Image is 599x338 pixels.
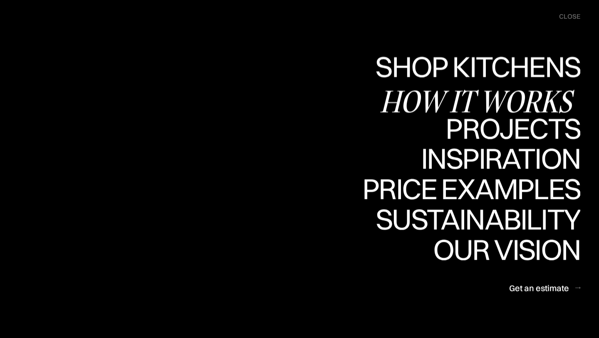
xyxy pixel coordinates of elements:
[362,174,580,205] a: Price examplesPrice examples
[409,144,580,173] div: Inspiration
[369,204,580,235] a: SustainabilitySustainability
[446,114,580,144] a: ProjectsProjects
[371,81,580,110] div: Shop Kitchens
[551,8,580,25] div: menu
[426,235,580,264] div: Our vision
[371,52,580,81] div: Shop Kitchens
[380,83,580,114] a: How it worksHow it works
[371,53,580,83] a: Shop KitchensShop Kitchens
[409,173,580,202] div: Inspiration
[426,235,580,265] a: Our visionOur vision
[362,204,580,233] div: Price examples
[362,174,580,204] div: Price examples
[559,12,580,21] div: close
[369,234,580,263] div: Sustainability
[446,143,580,172] div: Projects
[509,282,569,293] div: Get an estimate
[509,278,580,298] a: Get an estimate
[369,204,580,234] div: Sustainability
[380,87,580,116] div: How it works
[446,114,580,143] div: Projects
[426,264,580,293] div: Our vision
[409,144,580,174] a: InspirationInspiration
